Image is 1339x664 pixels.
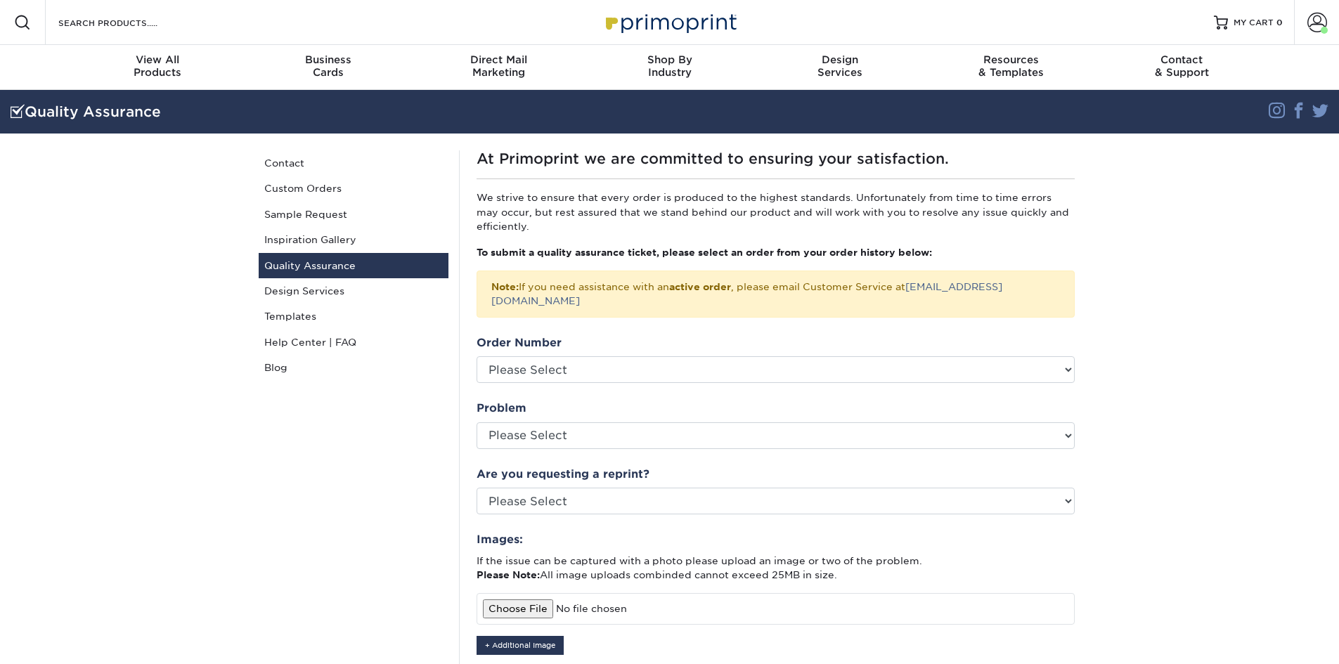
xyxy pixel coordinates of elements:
[259,227,448,252] a: Inspiration Gallery
[477,271,1075,318] div: If you need assistance with an , please email Customer Service at
[1097,53,1267,66] span: Contact
[259,304,448,329] a: Templates
[72,53,243,66] span: View All
[926,53,1097,79] div: & Templates
[477,150,1075,167] h1: At Primoprint we are committed to ensuring your satisfaction.
[755,53,926,66] span: Design
[477,190,1075,233] p: We strive to ensure that every order is produced to the highest standards. Unfortunately from tim...
[1097,53,1267,79] div: & Support
[477,569,540,580] strong: Please Note:
[259,176,448,201] a: Custom Orders
[413,45,584,90] a: Direct MailMarketing
[477,554,1075,582] p: If the issue can be captured with a photo please upload an image or two of the problem. All image...
[259,253,448,278] a: Quality Assurance
[413,53,584,66] span: Direct Mail
[584,53,755,79] div: Industry
[600,7,740,37] img: Primoprint
[72,45,243,90] a: View AllProducts
[669,281,731,292] b: active order
[477,336,562,349] strong: Order Number
[259,278,448,304] a: Design Services
[477,636,564,655] button: + Additional Image
[242,53,413,66] span: Business
[72,53,243,79] div: Products
[477,533,523,546] strong: Images:
[1234,17,1274,29] span: MY CART
[477,247,932,258] strong: To submit a quality assurance ticket, please select an order from your order history below:
[259,355,448,380] a: Blog
[259,330,448,355] a: Help Center | FAQ
[755,45,926,90] a: DesignServices
[584,53,755,66] span: Shop By
[242,45,413,90] a: BusinessCards
[491,281,519,292] strong: Note:
[926,45,1097,90] a: Resources& Templates
[926,53,1097,66] span: Resources
[413,53,584,79] div: Marketing
[259,150,448,176] a: Contact
[242,53,413,79] div: Cards
[477,401,526,415] strong: Problem
[755,53,926,79] div: Services
[584,45,755,90] a: Shop ByIndustry
[259,202,448,227] a: Sample Request
[1276,18,1283,27] span: 0
[477,467,649,481] strong: Are you requesting a reprint?
[1097,45,1267,90] a: Contact& Support
[57,14,194,31] input: SEARCH PRODUCTS.....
